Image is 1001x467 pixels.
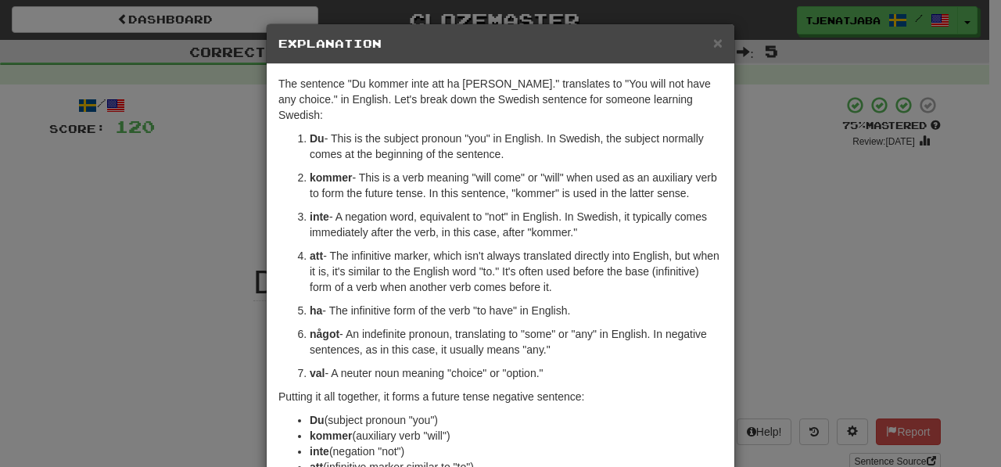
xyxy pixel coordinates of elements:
strong: inte [310,210,329,223]
span: × [713,34,723,52]
p: The sentence "Du kommer inte att ha [PERSON_NAME]." translates to "You will not have any choice."... [278,76,723,123]
strong: inte [310,445,329,458]
strong: något [310,328,339,340]
p: - A negation word, equivalent to "not" in English. In Swedish, it typically comes immediately aft... [310,209,723,240]
p: - A neuter noun meaning "choice" or "option." [310,365,723,381]
li: (subject pronoun "you") [310,412,723,428]
li: (negation "not") [310,444,723,459]
p: - The infinitive form of the verb "to have" in English. [310,303,723,318]
p: Putting it all together, it forms a future tense negative sentence: [278,389,723,404]
p: - The infinitive marker, which isn't always translated directly into English, but when it is, it'... [310,248,723,295]
strong: kommer [310,171,352,184]
p: - This is a verb meaning "will come" or "will" when used as an auxiliary verb to form the future ... [310,170,723,201]
h5: Explanation [278,36,723,52]
strong: kommer [310,429,352,442]
strong: ha [310,304,322,317]
strong: val [310,367,325,379]
li: (auxiliary verb "will") [310,428,723,444]
button: Close [713,34,723,51]
strong: att [310,250,323,262]
p: - An indefinite pronoun, translating to "some" or "any" in English. In negative sentences, as in ... [310,326,723,357]
p: - This is the subject pronoun "you" in English. In Swedish, the subject normally comes at the beg... [310,131,723,162]
strong: Du [310,414,325,426]
strong: Du [310,132,325,145]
